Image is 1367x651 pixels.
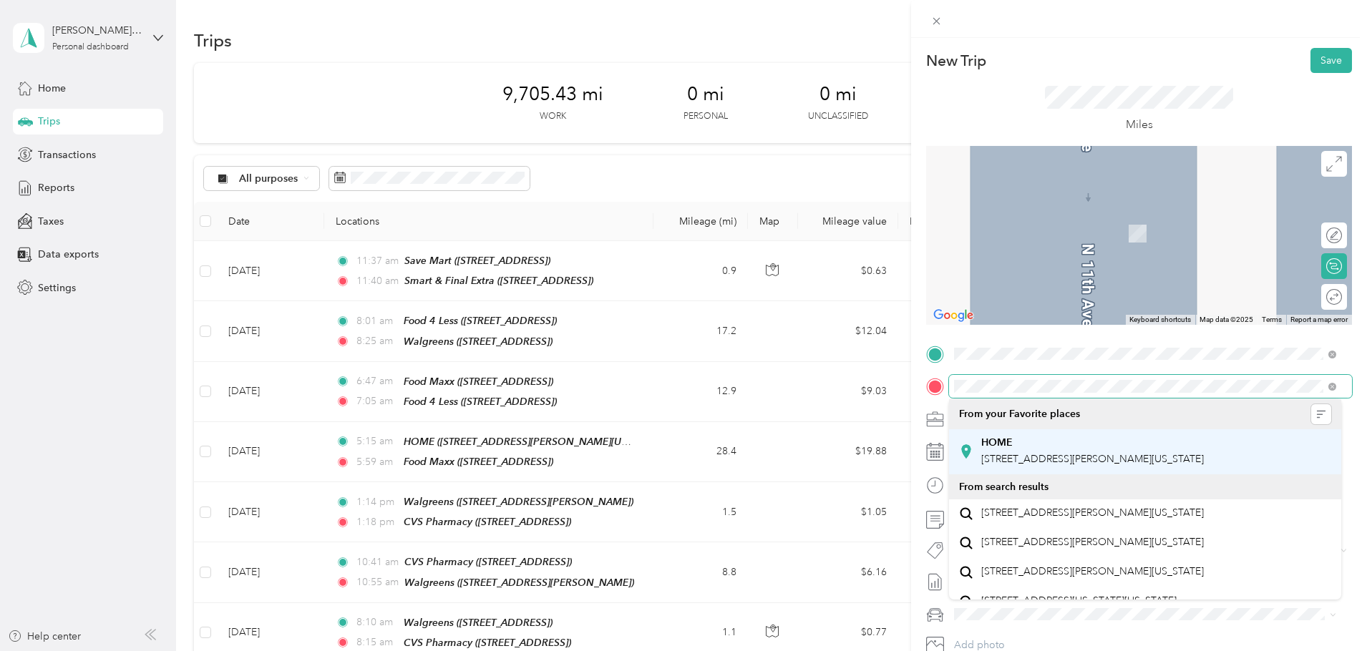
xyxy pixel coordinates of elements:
[1126,116,1153,134] p: Miles
[959,481,1049,493] span: From search results
[926,51,986,71] p: New Trip
[1262,315,1282,323] a: Terms (opens in new tab)
[1290,315,1348,323] a: Report a map error
[981,536,1204,549] span: [STREET_ADDRESS][PERSON_NAME][US_STATE]
[981,453,1204,465] span: [STREET_ADDRESS][PERSON_NAME][US_STATE]
[930,306,977,325] a: Open this area in Google Maps (opens a new window)
[981,506,1204,519] span: [STREET_ADDRESS][PERSON_NAME][US_STATE]
[930,306,977,325] img: Google
[959,408,1080,421] span: From your Favorite places
[1310,48,1352,73] button: Save
[981,594,1177,607] span: [STREET_ADDRESS][US_STATE][US_STATE]
[1129,315,1191,325] button: Keyboard shortcuts
[981,565,1204,578] span: [STREET_ADDRESS][PERSON_NAME][US_STATE]
[1200,315,1253,323] span: Map data ©2025
[1287,571,1367,651] iframe: Everlance-gr Chat Button Frame
[981,436,1013,449] strong: HOME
